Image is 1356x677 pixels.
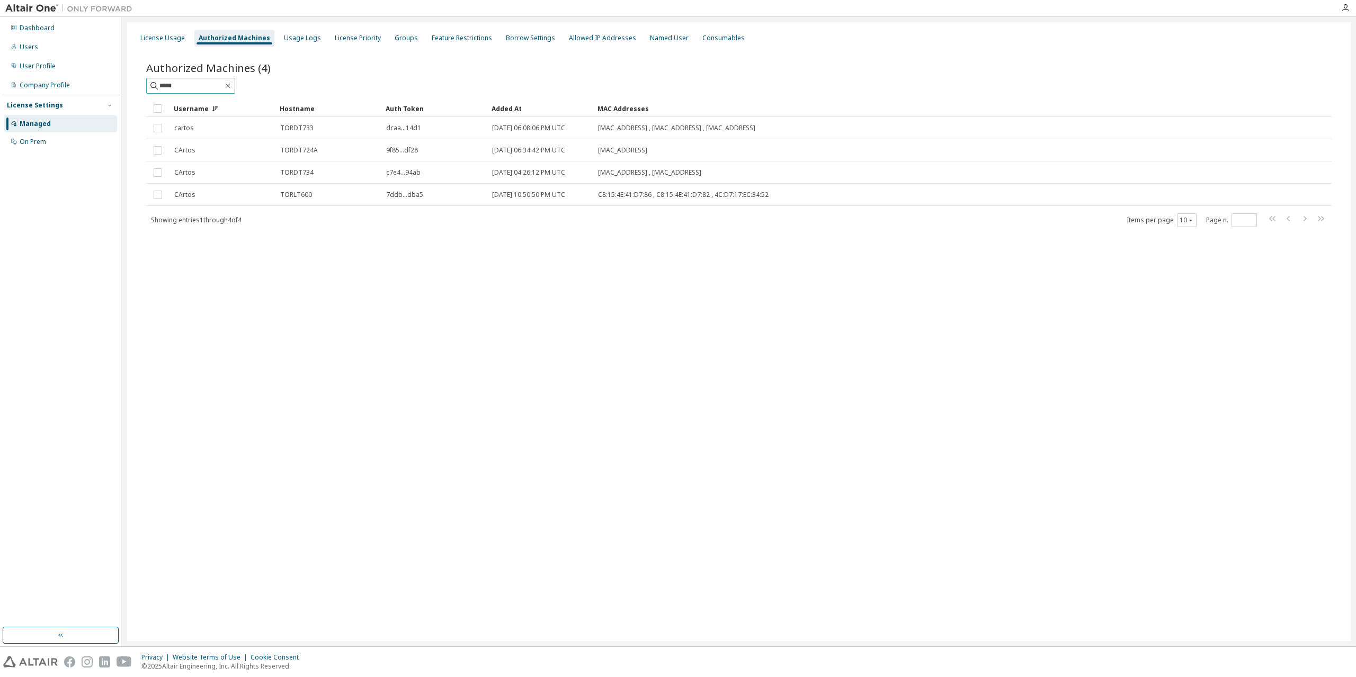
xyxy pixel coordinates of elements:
span: C8:15:4E:41:D7:86 , C8:15:4E:41:D7:82 , 4C:D7:17:EC:34:52 [598,191,769,199]
div: Allowed IP Addresses [569,34,636,42]
div: MAC Addresses [597,100,1220,117]
button: 10 [1180,216,1194,224]
img: Altair One [5,3,138,14]
div: Users [20,43,38,51]
div: Feature Restrictions [432,34,492,42]
div: Auth Token [386,100,483,117]
span: cartos [174,124,194,132]
span: c7e4...94ab [386,168,421,177]
span: Page n. [1206,213,1257,227]
div: License Usage [140,34,185,42]
span: 7ddb...dba5 [386,191,423,199]
p: © 2025 Altair Engineering, Inc. All Rights Reserved. [141,662,305,671]
div: License Priority [335,34,381,42]
div: Named User [650,34,689,42]
span: [DATE] 06:34:42 PM UTC [492,146,565,155]
div: Cookie Consent [251,653,305,662]
div: Company Profile [20,81,70,89]
div: Managed [20,120,51,128]
div: Website Terms of Use [173,653,251,662]
div: License Settings [7,101,63,110]
div: Hostname [280,100,377,117]
span: [MAC_ADDRESS] [598,146,647,155]
div: On Prem [20,138,46,146]
div: Added At [492,100,589,117]
span: CArtos [174,191,195,199]
div: Privacy [141,653,173,662]
span: TORDT724A [280,146,318,155]
span: 9f85...df28 [386,146,418,155]
img: altair_logo.svg [3,656,58,667]
img: youtube.svg [117,656,132,667]
span: TORDT733 [280,124,314,132]
span: TORLT600 [280,191,312,199]
div: Borrow Settings [506,34,555,42]
img: linkedin.svg [99,656,110,667]
span: Authorized Machines (4) [146,60,271,75]
span: [DATE] 06:08:06 PM UTC [492,124,565,132]
span: [DATE] 10:50:50 PM UTC [492,191,565,199]
span: [DATE] 04:26:12 PM UTC [492,168,565,177]
span: dcaa...14d1 [386,124,421,132]
span: CArtos [174,146,195,155]
div: Usage Logs [284,34,321,42]
span: Items per page [1127,213,1197,227]
span: TORDT734 [280,168,314,177]
div: Consumables [702,34,745,42]
img: facebook.svg [64,656,75,667]
div: User Profile [20,62,56,70]
img: instagram.svg [82,656,93,667]
div: Dashboard [20,24,55,32]
span: Showing entries 1 through 4 of 4 [151,215,242,224]
div: Authorized Machines [199,34,270,42]
span: [MAC_ADDRESS] , [MAC_ADDRESS] [598,168,701,177]
span: CArtos [174,168,195,177]
span: [MAC_ADDRESS] , [MAC_ADDRESS] , [MAC_ADDRESS] [598,124,755,132]
div: Groups [395,34,418,42]
div: Username [174,100,271,117]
